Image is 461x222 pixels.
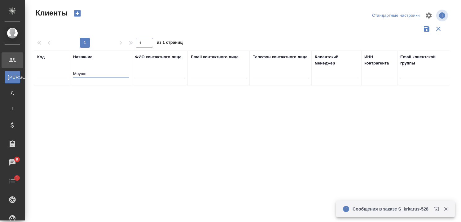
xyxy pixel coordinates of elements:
[12,156,22,162] span: 9
[436,10,449,21] span: Посмотреть информацию
[371,11,421,20] div: split button
[8,105,17,111] span: Т
[5,87,20,99] a: Д
[315,54,358,66] div: Клиентский менеджер
[400,54,450,66] div: Email клиентской группы
[12,175,22,181] span: 1
[439,206,452,212] button: Закрыть
[421,23,432,35] button: Сохранить фильтры
[191,54,239,60] div: Email контактного лица
[8,74,17,80] span: [PERSON_NAME]
[364,54,394,66] div: ИНН контрагента
[37,54,45,60] div: Код
[5,71,20,83] a: [PERSON_NAME]
[353,206,430,212] p: Сообщения в заказе S_krkarus-528
[2,155,23,170] a: 9
[430,203,445,218] button: Открыть в новой вкладке
[70,8,85,19] button: Создать
[253,54,308,60] div: Телефон контактного лица
[34,8,68,18] span: Клиенты
[73,54,92,60] div: Название
[135,54,182,60] div: ФИО контактного лица
[157,39,183,48] span: из 1 страниц
[421,8,436,23] span: Настроить таблицу
[2,173,23,189] a: 1
[432,23,444,35] button: Сбросить фильтры
[8,90,17,96] span: Д
[5,102,20,114] a: Т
